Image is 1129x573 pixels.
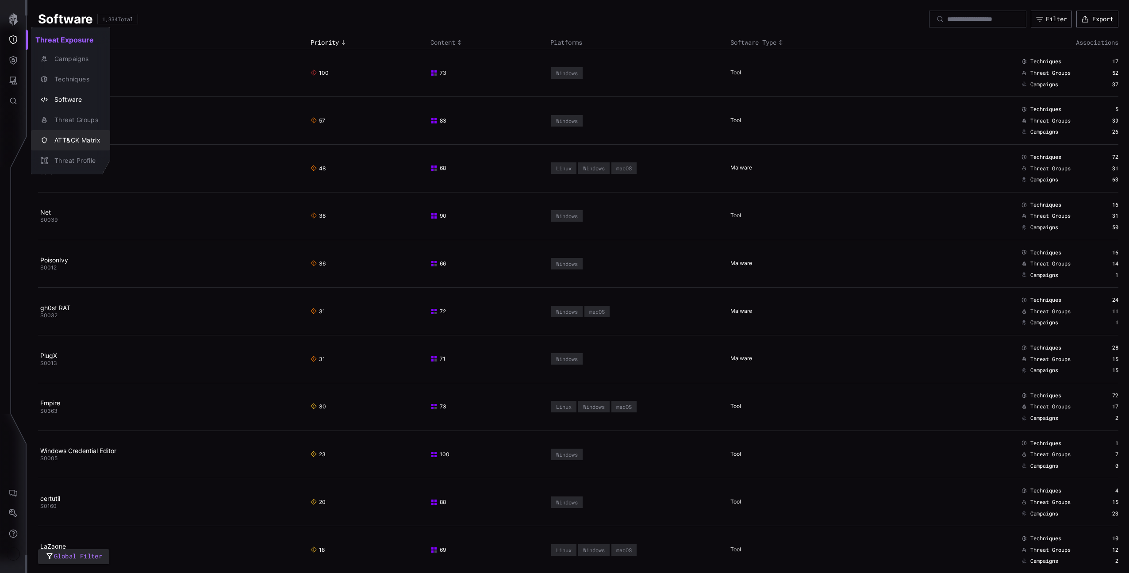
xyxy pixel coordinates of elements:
[31,130,110,150] button: ATT&CK Matrix
[31,150,110,171] button: Threat Profile
[31,49,110,69] button: Campaigns
[50,94,100,105] div: Software
[50,135,100,146] div: ATT&CK Matrix
[31,69,110,89] button: Techniques
[31,89,110,110] button: Software
[31,31,110,49] h2: Threat Exposure
[50,155,100,166] div: Threat Profile
[50,115,100,126] div: Threat Groups
[50,74,100,85] div: Techniques
[31,110,110,130] button: Threat Groups
[50,54,100,65] div: Campaigns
